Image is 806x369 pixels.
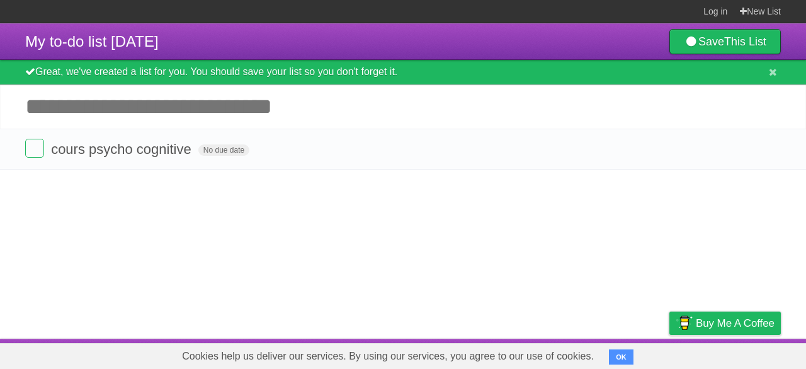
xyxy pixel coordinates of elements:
a: Privacy [653,342,686,366]
label: Done [25,139,44,158]
a: Developers [543,342,594,366]
span: My to-do list [DATE] [25,33,159,50]
a: SaveThis List [669,29,781,54]
span: cours psycho cognitive [51,141,195,157]
a: About [502,342,528,366]
button: OK [609,349,633,365]
a: Suggest a feature [701,342,781,366]
b: This List [724,35,766,48]
span: No due date [198,144,249,156]
span: Cookies help us deliver our services. By using our services, you agree to our use of cookies. [169,344,606,369]
span: Buy me a coffee [696,312,775,334]
a: Terms [610,342,638,366]
img: Buy me a coffee [676,312,693,334]
a: Buy me a coffee [669,312,781,335]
